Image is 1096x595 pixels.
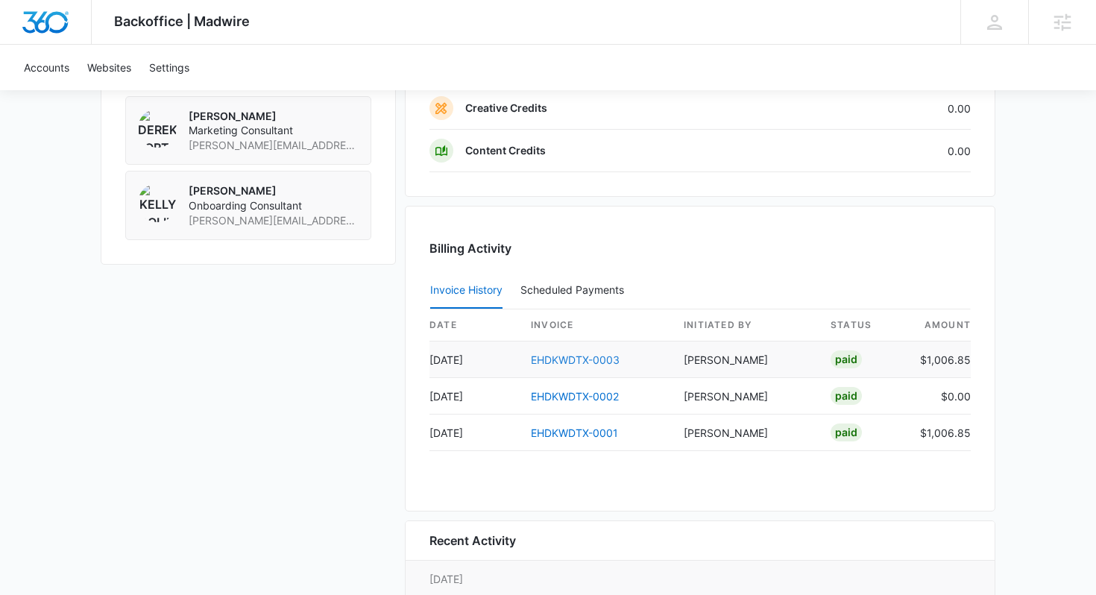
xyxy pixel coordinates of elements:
[831,387,862,405] div: Paid
[429,532,516,550] h6: Recent Activity
[189,138,359,153] span: [PERSON_NAME][EMAIL_ADDRESS][PERSON_NAME][DOMAIN_NAME]
[430,273,503,309] button: Invoice History
[519,309,672,341] th: invoice
[531,426,618,439] a: EHDKWDTX-0001
[189,109,359,124] p: [PERSON_NAME]
[531,390,619,403] a: EHDKWDTX-0002
[78,45,140,90] a: Websites
[429,415,519,451] td: [DATE]
[813,87,971,130] td: 0.00
[672,378,819,415] td: [PERSON_NAME]
[465,101,547,116] p: Creative Credits
[429,571,971,587] p: [DATE]
[908,309,971,341] th: amount
[908,415,971,451] td: $1,006.85
[138,183,177,222] img: Kelly Bolin
[819,309,908,341] th: status
[672,341,819,378] td: [PERSON_NAME]
[908,341,971,378] td: $1,006.85
[520,285,630,295] div: Scheduled Payments
[831,424,862,441] div: Paid
[138,109,177,148] img: Derek Fortier
[140,45,198,90] a: Settings
[429,239,971,257] h3: Billing Activity
[189,198,359,213] span: Onboarding Consultant
[189,123,359,138] span: Marketing Consultant
[15,45,78,90] a: Accounts
[429,378,519,415] td: [DATE]
[672,415,819,451] td: [PERSON_NAME]
[189,183,359,198] p: [PERSON_NAME]
[908,378,971,415] td: $0.00
[531,353,620,366] a: EHDKWDTX-0003
[429,341,519,378] td: [DATE]
[672,309,819,341] th: Initiated By
[465,143,546,158] p: Content Credits
[831,350,862,368] div: Paid
[114,13,250,29] span: Backoffice | Madwire
[813,130,971,172] td: 0.00
[429,309,519,341] th: date
[189,213,359,228] span: [PERSON_NAME][EMAIL_ADDRESS][PERSON_NAME][DOMAIN_NAME]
